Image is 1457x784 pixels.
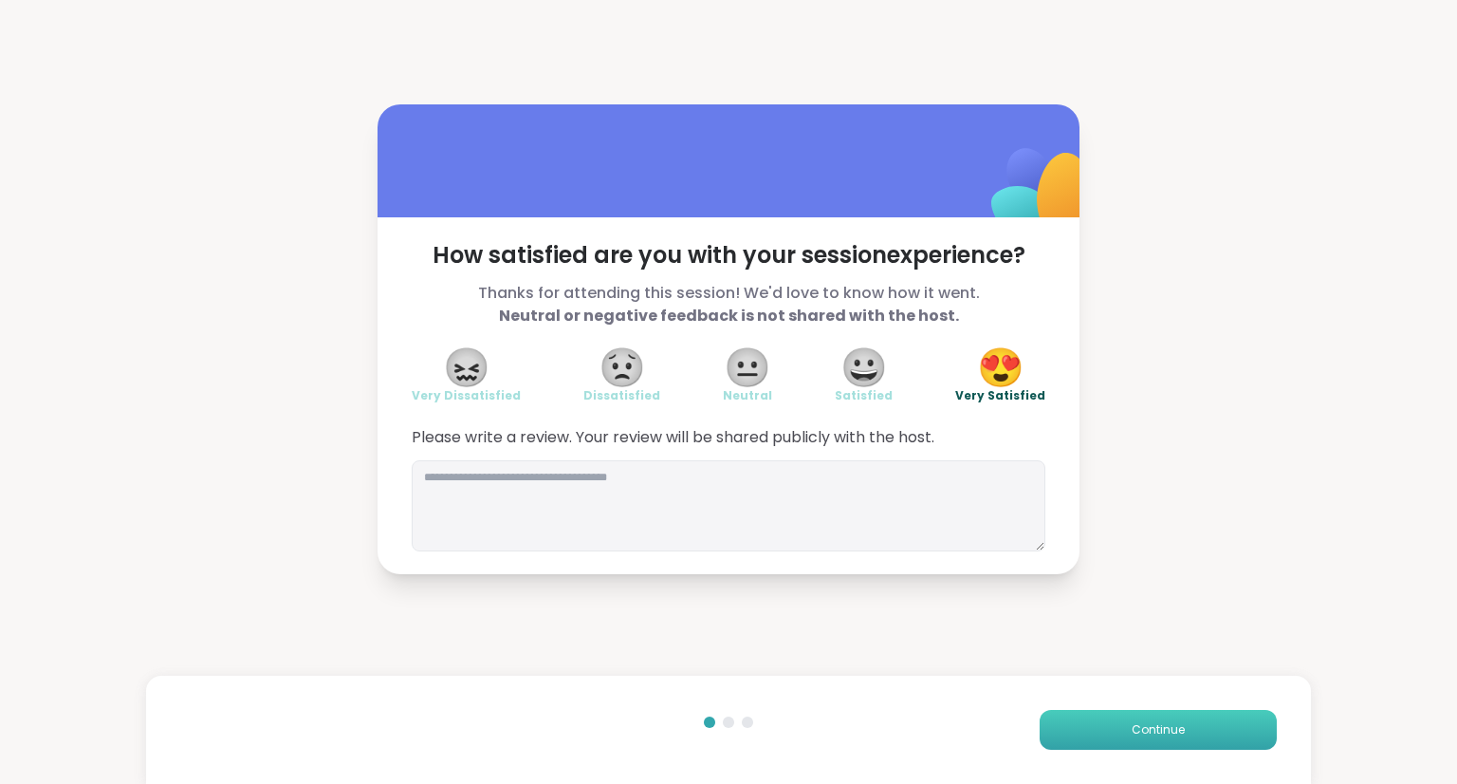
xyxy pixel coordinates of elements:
span: Very Satisfied [955,388,1045,403]
b: Neutral or negative feedback is not shared with the host. [499,305,959,327]
span: Please write a review. Your review will be shared publicly with the host. [412,426,1045,449]
span: 😖 [443,350,490,384]
span: 😀 [840,350,888,384]
span: Continue [1132,721,1185,738]
span: Neutral [723,388,772,403]
span: 😟 [599,350,646,384]
img: ShareWell Logomark [947,99,1135,288]
span: Dissatisfied [583,388,660,403]
button: Continue [1040,710,1277,750]
span: How satisfied are you with your session experience? [412,240,1045,271]
span: Very Dissatisfied [412,388,521,403]
span: 😐 [724,350,771,384]
span: Thanks for attending this session! We'd love to know how it went. [412,282,1045,327]
span: 😍 [977,350,1024,384]
span: Satisfied [835,388,893,403]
